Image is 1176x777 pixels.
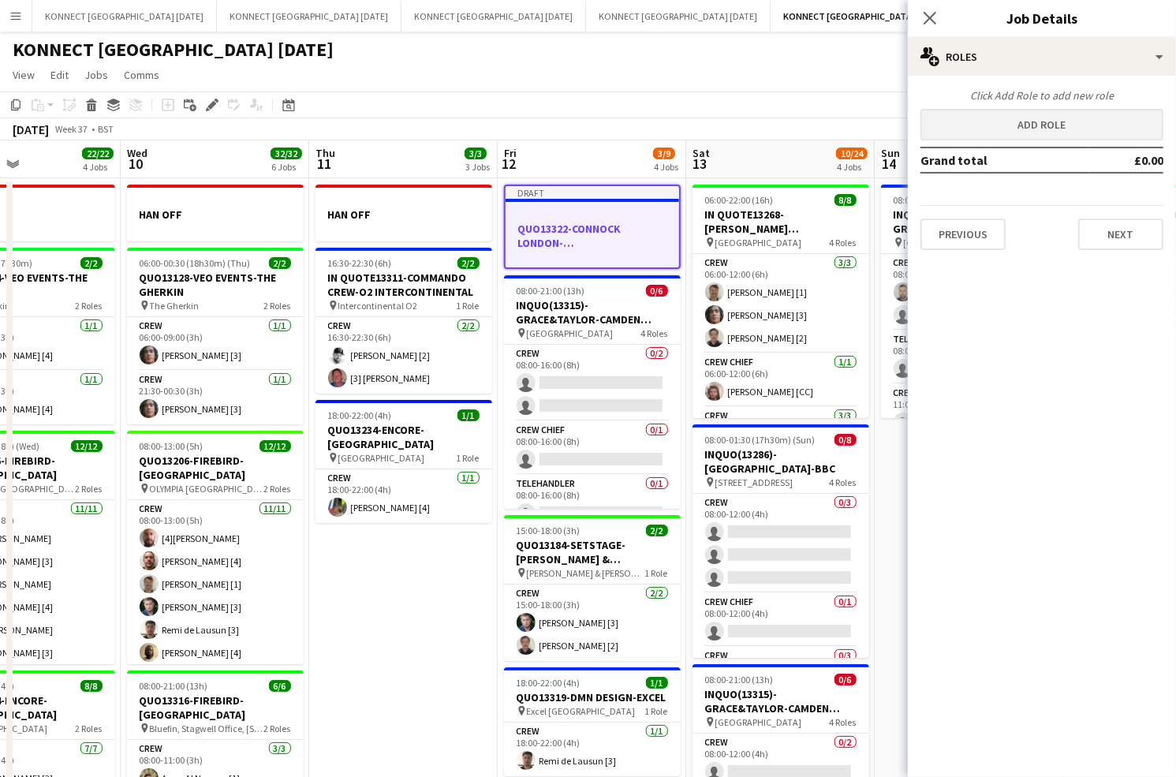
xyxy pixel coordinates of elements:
app-card-role: Crew0/208:00-16:00 (8h) [504,345,681,421]
div: 6 Jobs [271,161,301,173]
span: 1 Role [457,452,480,464]
span: 6/6 [269,680,291,692]
span: 06:00-22:00 (16h) [705,194,774,206]
app-card-role: Crew Chief1/106:00-12:00 (6h)[PERSON_NAME] [CC] [693,353,869,407]
span: 2/2 [269,257,291,269]
span: [STREET_ADDRESS] [715,476,793,488]
span: 16:30-22:30 (6h) [328,257,392,269]
span: 12 [502,155,517,173]
span: 2/2 [646,525,668,536]
app-job-card: HAN OFF [127,185,304,241]
span: 3/9 [653,148,675,159]
span: 10 [125,155,147,173]
span: Week 37 [52,123,91,135]
app-card-role: Crew1/106:00-09:00 (3h)[PERSON_NAME] [3] [127,317,304,371]
span: 8/8 [80,680,103,692]
span: 3/3 [465,148,487,159]
a: Edit [44,65,75,85]
span: 0/6 [646,285,668,297]
div: 08:00-13:00 (5h)12/12QUO13206-FIREBIRD-[GEOGRAPHIC_DATA] OLYMPIA [GEOGRAPHIC_DATA]2 RolesCrew11/1... [127,431,304,664]
span: 10/24 [836,148,868,159]
app-card-role: Crew3/306:00-12:00 (6h)[PERSON_NAME] [1][PERSON_NAME] [3][PERSON_NAME] [2] [693,254,869,353]
span: 0/6 [834,674,857,685]
span: 0/8 [834,434,857,446]
span: 08:00-01:30 (17h30m) (Sun) [705,434,816,446]
span: [GEOGRAPHIC_DATA] [338,452,425,464]
h3: QUO13319-DMN DESIGN-EXCEL [504,690,681,704]
div: 06:00-00:30 (18h30m) (Thu)2/2QUO13128-VEO EVENTS-THE GHERKIN The Gherkin2 RolesCrew1/106:00-09:00... [127,248,304,424]
div: 4 Jobs [83,161,113,173]
app-card-role: Telehandler0/108:00-16:00 (8h) [504,475,681,529]
span: 22/22 [82,148,114,159]
span: 11 [313,155,335,173]
span: 1/1 [457,409,480,421]
span: [GEOGRAPHIC_DATA] [904,237,991,248]
app-job-card: 16:30-22:30 (6h)2/2IN QUOTE13311-COMMANDO CREW-O2 INTERCONTINENTAL Intercontinental O21 RoleCrew2... [315,248,492,394]
span: 4 Roles [830,716,857,728]
a: Jobs [78,65,114,85]
app-job-card: 18:00-22:00 (4h)1/1QUO13319-DMN DESIGN-EXCEL Excel [GEOGRAPHIC_DATA]1 RoleCrew1/118:00-22:00 (4h)... [504,667,681,776]
app-job-card: 15:00-18:00 (3h)2/2QUO13184-SETSTAGE-[PERSON_NAME] & [PERSON_NAME] [PERSON_NAME] & [PERSON_NAME],... [504,515,681,661]
div: 3 Jobs [465,161,490,173]
app-card-role: Crew2/215:00-18:00 (3h)[PERSON_NAME] [3][PERSON_NAME] [2] [504,585,681,661]
app-card-role: Telehandler0/108:00-12:00 (4h) [881,331,1058,384]
span: 32/32 [271,148,302,159]
button: Next [1078,219,1163,250]
span: 1 Role [457,300,480,312]
a: View [6,65,41,85]
span: Excel [GEOGRAPHIC_DATA] [527,705,636,717]
h3: QUO13234-ENCORE-[GEOGRAPHIC_DATA] [315,423,492,451]
span: View [13,68,35,82]
div: [DATE] [13,121,49,137]
span: Edit [50,68,69,82]
span: 18:00-22:00 (4h) [517,677,581,689]
span: 2 Roles [264,723,291,734]
app-card-role: Crew Chief0/108:00-12:00 (4h) [693,593,869,647]
span: 08:00-21:00 (13h) [140,680,208,692]
span: 13 [690,155,710,173]
span: 08:00-13:00 (5h) [140,440,203,452]
span: Comms [124,68,159,82]
app-card-role: Crew0/308:00-12:00 (4h) [693,494,869,593]
div: 4 Jobs [837,161,867,173]
h3: QUO13184-SETSTAGE-[PERSON_NAME] & [PERSON_NAME] [504,538,681,566]
h3: INQUO(13315)-GRACE&TAYLOR-CAMDEN MUSIC FESTIVAL [693,687,869,715]
app-card-role: Crew3/3 [693,407,869,506]
span: Thu [315,146,335,160]
span: Intercontinental O2 [338,300,418,312]
app-card-role: Crew2/216:30-22:30 (6h)[PERSON_NAME] [2][3] [PERSON_NAME] [315,317,492,394]
span: 15:00-18:00 (3h) [517,525,581,536]
h3: HAN OFF [127,207,304,222]
div: 08:00-21:00 (13h)0/6INQUO(13315)-GRACE&TAYLOR-CAMDEN MUSIC FESTIVAL [GEOGRAPHIC_DATA]4 RolesCrew0... [504,275,681,509]
button: KONNECT [GEOGRAPHIC_DATA] [DATE] [32,1,217,32]
div: Click Add Role to add new role [920,88,1163,103]
div: Draft [506,186,679,199]
span: Sat [693,146,710,160]
span: 08:00-21:00 (13h) [517,285,585,297]
button: KONNECT [GEOGRAPHIC_DATA] [DATE] [401,1,586,32]
span: 12/12 [71,440,103,452]
button: KONNECT [GEOGRAPHIC_DATA] [DATE] [771,1,958,32]
button: KONNECT [GEOGRAPHIC_DATA] [DATE] [217,1,401,32]
h3: QUO13316-FIREBIRD-[GEOGRAPHIC_DATA] [127,693,304,722]
span: Sun [881,146,900,160]
span: Jobs [84,68,108,82]
span: 1 Role [645,567,668,579]
app-job-card: 18:00-22:00 (4h)1/1QUO13234-ENCORE-[GEOGRAPHIC_DATA] [GEOGRAPHIC_DATA]1 RoleCrew1/118:00-22:00 (4... [315,400,492,523]
span: [GEOGRAPHIC_DATA] [715,237,802,248]
span: OLYMPIA [GEOGRAPHIC_DATA] [150,483,264,495]
span: 1 Role [645,705,668,717]
h3: IN QUOTE13311-COMMANDO CREW-O2 INTERCONTINENTAL [315,271,492,299]
span: 2 Roles [76,483,103,495]
span: 06:00-00:30 (18h30m) (Thu) [140,257,251,269]
app-job-card: DraftQUO13322-CONNOCK LONDON-[GEOGRAPHIC_DATA] [504,185,681,269]
span: 12/12 [259,440,291,452]
app-job-card: 08:00-02:00 (18h) (Mon)1/10INQUO(13315)-GRACE&TAYLOR-CAMDEN MUSIC FESTIVAL [GEOGRAPHIC_DATA]6 Rol... [881,185,1058,418]
span: 2/2 [457,257,480,269]
app-job-card: 08:00-01:30 (17h30m) (Sun)0/8INQUO(13286)-[GEOGRAPHIC_DATA]-BBC [STREET_ADDRESS]4 RolesCrew0/308:... [693,424,869,658]
span: [GEOGRAPHIC_DATA] [527,327,614,339]
app-card-role: Crew1/118:00-22:00 (4h)Remi de Lausun [3] [504,723,681,776]
div: HAN OFF [315,185,492,241]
